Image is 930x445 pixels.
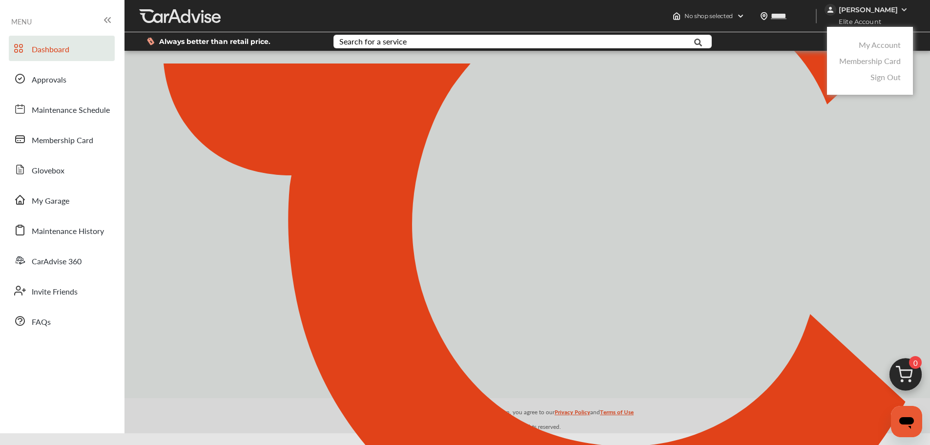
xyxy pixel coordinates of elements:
[9,308,115,334] a: FAQs
[32,195,69,208] span: My Garage
[159,38,270,45] span: Always better than retail price.
[9,187,115,212] a: My Garage
[891,406,922,437] iframe: Button to launch messaging window
[859,39,901,50] a: My Account
[9,36,115,61] a: Dashboard
[32,255,82,268] span: CarAdvise 360
[147,37,154,45] img: dollor_label_vector.a70140d1.svg
[32,316,51,329] span: FAQs
[9,96,115,122] a: Maintenance Schedule
[32,225,104,238] span: Maintenance History
[9,157,115,182] a: Glovebox
[32,74,66,86] span: Approvals
[909,356,922,369] span: 0
[32,134,93,147] span: Membership Card
[32,286,78,298] span: Invite Friends
[870,71,901,83] a: Sign Out
[839,55,901,66] a: Membership Card
[882,354,929,401] img: cart_icon.3d0951e8.svg
[32,43,69,56] span: Dashboard
[339,38,407,45] div: Search for a service
[32,165,64,177] span: Glovebox
[11,18,32,25] span: MENU
[32,104,110,117] span: Maintenance Schedule
[9,278,115,303] a: Invite Friends
[9,127,115,152] a: Membership Card
[9,217,115,243] a: Maintenance History
[9,248,115,273] a: CarAdvise 360
[9,66,115,91] a: Approvals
